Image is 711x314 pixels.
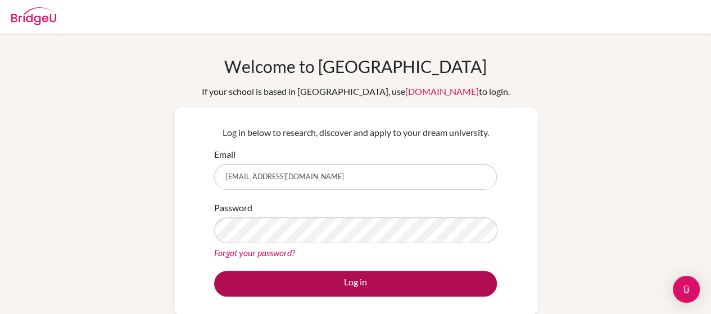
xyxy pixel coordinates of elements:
label: Password [214,201,252,215]
a: Forgot your password? [214,247,295,258]
div: Open Intercom Messenger [673,276,700,303]
div: If your school is based in [GEOGRAPHIC_DATA], use to login. [202,85,510,98]
label: Email [214,148,236,161]
p: Log in below to research, discover and apply to your dream university. [214,126,497,139]
button: Log in [214,271,497,297]
a: [DOMAIN_NAME] [405,86,479,97]
img: Bridge-U [11,7,56,25]
h1: Welcome to [GEOGRAPHIC_DATA] [224,56,487,76]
